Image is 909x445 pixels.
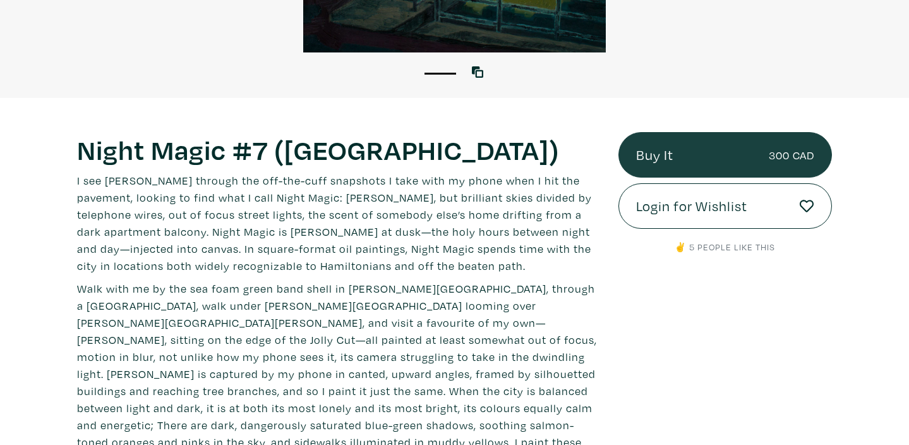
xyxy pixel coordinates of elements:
p: ✌️ 5 people like this [618,240,831,254]
button: 1 of 1 [424,73,456,75]
p: I see [PERSON_NAME] through the off-the-cuff snapshots I take with my phone when I hit the paveme... [77,172,599,274]
span: Login for Wishlist [636,195,747,217]
a: Login for Wishlist [618,183,831,229]
a: Buy It300 CAD [618,132,831,178]
small: 300 CAD [769,147,814,164]
h1: Night Magic #7 ([GEOGRAPHIC_DATA]) [77,132,599,166]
